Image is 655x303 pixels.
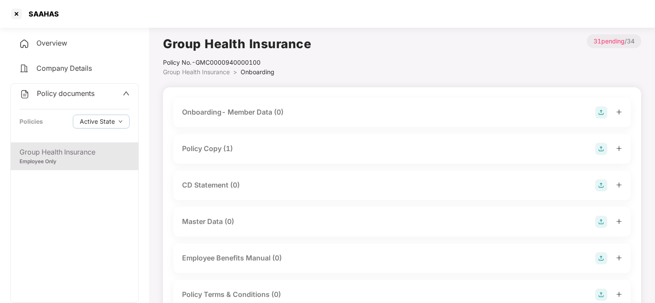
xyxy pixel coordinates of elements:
[73,115,130,128] button: Active Statedown
[595,289,607,301] img: svg+xml;base64,PHN2ZyB4bWxucz0iaHR0cDovL3d3dy53My5vcmcvMjAwMC9zdmciIHdpZHRoPSIyOCIgaGVpZ2h0PSIyOC...
[233,68,237,76] span: >
[36,64,92,72] span: Company Details
[182,289,281,300] div: Policy Terms & Conditions (0)
[36,39,67,47] span: Overview
[616,145,622,151] span: plus
[19,63,29,74] img: svg+xml;base64,PHN2ZyB4bWxucz0iaHR0cDovL3d3dy53My5vcmcvMjAwMC9zdmciIHdpZHRoPSIyNCIgaGVpZ2h0PSIyNC...
[182,143,233,154] div: Policy Copy (1)
[23,10,59,18] div: SAAHAS
[182,253,282,263] div: Employee Benefits Manual (0)
[37,89,95,98] span: Policy documents
[163,58,311,67] div: Policy No.- GMC0000940000100
[616,291,622,297] span: plus
[163,34,311,53] h1: Group Health Insurance
[616,255,622,261] span: plus
[587,34,641,48] p: / 34
[595,106,607,119] img: svg+xml;base64,PHN2ZyB4bWxucz0iaHR0cDovL3d3dy53My5vcmcvMjAwMC9zdmciIHdpZHRoPSIyOCIgaGVpZ2h0PSIyOC...
[118,119,123,124] span: down
[80,117,115,126] span: Active State
[595,252,607,264] img: svg+xml;base64,PHN2ZyB4bWxucz0iaHR0cDovL3d3dy53My5vcmcvMjAwMC9zdmciIHdpZHRoPSIyOCIgaGVpZ2h0PSIyOC...
[20,89,30,99] img: svg+xml;base64,PHN2ZyB4bWxucz0iaHR0cDovL3d3dy53My5vcmcvMjAwMC9zdmciIHdpZHRoPSIyNCIgaGVpZ2h0PSIyNC...
[616,182,622,188] span: plus
[616,109,622,115] span: plus
[241,68,274,76] span: Onboarding
[595,216,607,228] img: svg+xml;base64,PHN2ZyB4bWxucz0iaHR0cDovL3d3dy53My5vcmcvMjAwMC9zdmciIHdpZHRoPSIyOCIgaGVpZ2h0PSIyOC...
[616,218,622,224] span: plus
[20,147,130,158] div: Group Health Insurance
[595,143,607,155] img: svg+xml;base64,PHN2ZyB4bWxucz0iaHR0cDovL3d3dy53My5vcmcvMjAwMC9zdmciIHdpZHRoPSIyOCIgaGVpZ2h0PSIyOC...
[595,179,607,191] img: svg+xml;base64,PHN2ZyB4bWxucz0iaHR0cDovL3d3dy53My5vcmcvMjAwMC9zdmciIHdpZHRoPSIyOCIgaGVpZ2h0PSIyOC...
[123,90,130,97] span: up
[593,37,625,45] span: 31 pending
[182,180,240,191] div: CD Statement (0)
[19,39,29,49] img: svg+xml;base64,PHN2ZyB4bWxucz0iaHR0cDovL3d3dy53My5vcmcvMjAwMC9zdmciIHdpZHRoPSIyNCIgaGVpZ2h0PSIyNC...
[20,158,130,166] div: Employee Only
[20,117,43,126] div: Policies
[182,216,234,227] div: Master Data (0)
[182,107,284,118] div: Onboarding- Member Data (0)
[163,68,230,76] span: Group Health Insurance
